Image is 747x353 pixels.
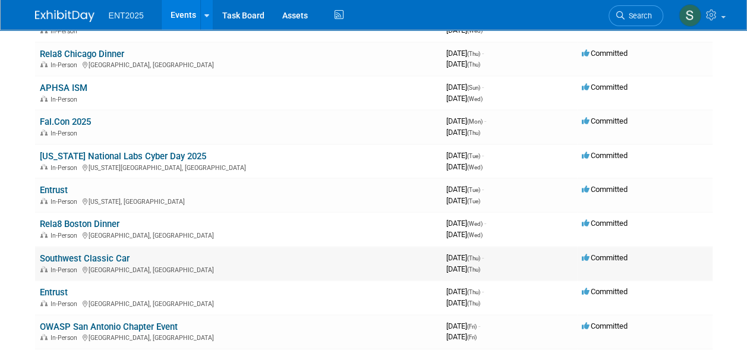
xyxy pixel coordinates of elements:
span: (Tue) [467,198,480,204]
span: - [482,49,484,58]
a: Rela8 Chicago Dinner [40,49,124,59]
span: Committed [582,253,628,262]
img: In-Person Event [40,130,48,135]
img: In-Person Event [40,198,48,204]
img: In-Person Event [40,266,48,272]
span: In-Person [51,96,81,103]
img: ExhibitDay [35,10,94,22]
span: [DATE] [446,49,484,58]
span: (Tue) [467,153,480,159]
span: Committed [582,287,628,296]
span: [DATE] [446,230,483,239]
span: [DATE] [446,116,486,125]
span: - [484,116,486,125]
span: [DATE] [446,94,483,103]
span: In-Person [51,300,81,308]
span: Committed [582,185,628,194]
a: Rela8 Boston Dinner [40,219,119,229]
span: (Mon) [467,118,483,125]
div: [GEOGRAPHIC_DATA], [GEOGRAPHIC_DATA] [40,264,437,274]
span: (Thu) [467,289,480,295]
a: Entrust [40,185,68,196]
span: [DATE] [446,185,484,194]
span: [DATE] [446,298,480,307]
span: In-Person [51,198,81,206]
span: - [484,219,486,228]
span: (Tue) [467,187,480,193]
span: [DATE] [446,128,480,137]
span: - [478,322,480,330]
span: In-Person [51,164,81,172]
span: (Fri) [467,334,477,341]
span: In-Person [51,232,81,239]
span: [DATE] [446,196,480,205]
span: - [482,287,484,296]
img: In-Person Event [40,232,48,238]
span: Committed [582,116,628,125]
img: In-Person Event [40,334,48,340]
a: OWASP San Antonio Chapter Event [40,322,178,332]
span: (Wed) [467,232,483,238]
span: (Sun) [467,84,480,91]
img: In-Person Event [40,96,48,102]
span: [DATE] [446,322,480,330]
span: (Thu) [467,130,480,136]
img: Stephanie Silva [679,4,701,27]
a: Entrust [40,287,68,298]
img: In-Person Event [40,164,48,170]
a: Search [609,5,663,26]
span: (Thu) [467,300,480,307]
span: (Wed) [467,27,483,34]
span: In-Person [51,266,81,274]
span: Committed [582,219,628,228]
span: [DATE] [446,287,484,296]
span: [DATE] [446,332,477,341]
div: [US_STATE][GEOGRAPHIC_DATA], [GEOGRAPHIC_DATA] [40,162,437,172]
span: (Thu) [467,266,480,273]
span: [DATE] [446,219,486,228]
span: (Thu) [467,255,480,261]
span: - [482,185,484,194]
a: APHSA ISM [40,83,87,93]
span: (Wed) [467,96,483,102]
div: [US_STATE], [GEOGRAPHIC_DATA] [40,196,437,206]
span: (Fri) [467,323,477,330]
a: Fal.Con 2025 [40,116,91,127]
span: In-Person [51,61,81,69]
span: Committed [582,151,628,160]
span: ENT2025 [109,11,144,20]
a: Southwest Classic Car [40,253,130,264]
span: Committed [582,83,628,92]
span: Committed [582,322,628,330]
span: (Thu) [467,61,480,68]
span: (Wed) [467,164,483,171]
span: [DATE] [446,162,483,171]
div: [GEOGRAPHIC_DATA], [GEOGRAPHIC_DATA] [40,230,437,239]
span: In-Person [51,130,81,137]
span: In-Person [51,334,81,342]
span: - [482,83,484,92]
span: - [482,151,484,160]
div: [GEOGRAPHIC_DATA], [GEOGRAPHIC_DATA] [40,298,437,308]
span: [DATE] [446,264,480,273]
span: [DATE] [446,83,484,92]
span: - [482,253,484,262]
span: [DATE] [446,253,484,262]
span: [DATE] [446,59,480,68]
span: In-Person [51,27,81,35]
span: [DATE] [446,151,484,160]
span: Search [625,11,652,20]
img: In-Person Event [40,61,48,67]
div: [GEOGRAPHIC_DATA], [GEOGRAPHIC_DATA] [40,332,437,342]
span: Committed [582,49,628,58]
a: [US_STATE] National Labs Cyber Day 2025 [40,151,206,162]
img: In-Person Event [40,300,48,306]
div: [GEOGRAPHIC_DATA], [GEOGRAPHIC_DATA] [40,59,437,69]
span: (Wed) [467,220,483,227]
span: (Thu) [467,51,480,57]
